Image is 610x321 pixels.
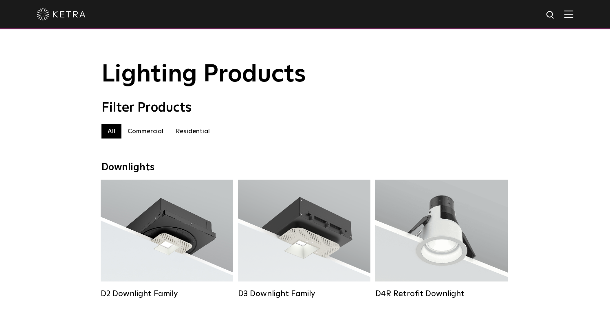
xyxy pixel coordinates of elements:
[121,124,170,139] label: Commercial
[101,62,306,87] span: Lighting Products
[546,10,556,20] img: search icon
[37,8,86,20] img: ketra-logo-2019-white
[564,10,573,18] img: Hamburger%20Nav.svg
[101,180,233,298] a: D2 Downlight Family Lumen Output:1200Colors:White / Black / Gloss Black / Silver / Bronze / Silve...
[101,124,121,139] label: All
[375,180,508,298] a: D4R Retrofit Downlight Lumen Output:800Colors:White / BlackBeam Angles:15° / 25° / 40° / 60°Watta...
[238,289,370,299] div: D3 Downlight Family
[101,289,233,299] div: D2 Downlight Family
[238,180,370,298] a: D3 Downlight Family Lumen Output:700 / 900 / 1100Colors:White / Black / Silver / Bronze / Paintab...
[101,100,509,116] div: Filter Products
[101,162,509,174] div: Downlights
[375,289,508,299] div: D4R Retrofit Downlight
[170,124,216,139] label: Residential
